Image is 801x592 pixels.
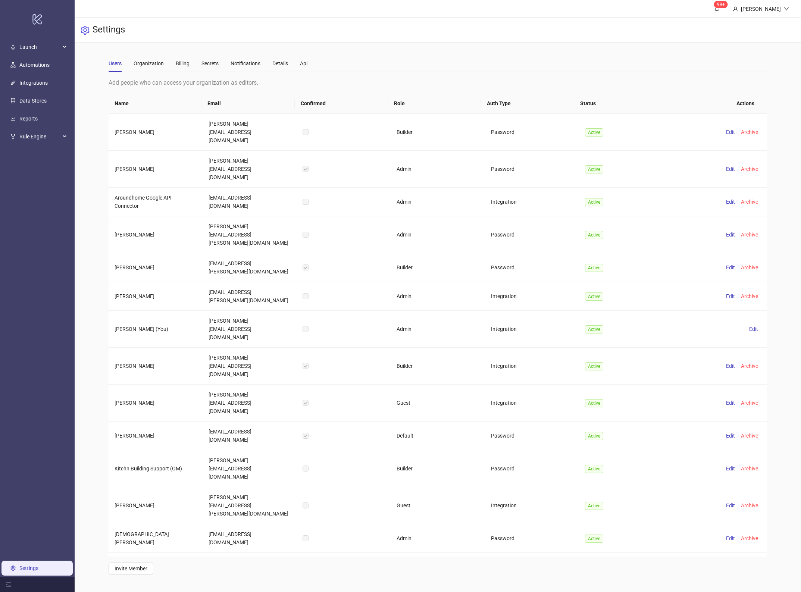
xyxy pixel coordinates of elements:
[203,282,297,311] td: [EMAIL_ADDRESS][PERSON_NAME][DOMAIN_NAME]
[723,197,738,206] button: Edit
[723,263,738,272] button: Edit
[741,502,758,508] span: Archive
[741,363,758,369] span: Archive
[109,487,203,524] td: [PERSON_NAME]
[726,232,735,238] span: Edit
[726,502,735,508] span: Edit
[109,282,203,311] td: [PERSON_NAME]
[485,553,579,590] td: Password
[19,129,60,144] span: Rule Engine
[723,292,738,301] button: Edit
[19,116,38,122] a: Reports
[726,166,735,172] span: Edit
[749,326,758,332] span: Edit
[109,59,122,68] div: Users
[585,465,603,473] span: Active
[738,263,761,272] button: Archive
[741,293,758,299] span: Archive
[109,114,203,151] td: [PERSON_NAME]
[738,230,761,239] button: Archive
[784,6,789,12] span: down
[391,311,485,348] td: Admin
[203,553,297,590] td: [PERSON_NAME][EMAIL_ADDRESS][PERSON_NAME][DOMAIN_NAME]
[485,114,579,151] td: Password
[391,553,485,590] td: Builder
[391,216,485,253] td: Admin
[585,165,603,173] span: Active
[585,325,603,333] span: Active
[485,188,579,216] td: Integration
[201,93,295,114] th: Email
[19,62,50,68] a: Automations
[741,264,758,270] span: Archive
[391,524,485,553] td: Admin
[485,487,579,524] td: Integration
[109,422,203,450] td: [PERSON_NAME]
[723,501,738,510] button: Edit
[746,325,761,333] button: Edit
[485,524,579,553] td: Password
[738,197,761,206] button: Archive
[585,264,603,272] span: Active
[203,524,297,553] td: [EMAIL_ADDRESS][DOMAIN_NAME]
[485,282,579,311] td: Integration
[738,361,761,370] button: Archive
[723,464,738,473] button: Edit
[391,282,485,311] td: Admin
[134,59,164,68] div: Organization
[741,535,758,541] span: Archive
[203,216,297,253] td: [PERSON_NAME][EMAIL_ADDRESS][PERSON_NAME][DOMAIN_NAME]
[738,292,761,301] button: Archive
[585,231,603,239] span: Active
[109,78,767,87] div: Add people who can access your organization as editors.
[585,535,603,543] span: Active
[109,553,203,590] td: [PERSON_NAME]
[485,151,579,188] td: Password
[723,230,738,239] button: Edit
[585,198,603,206] span: Active
[485,253,579,282] td: Password
[485,348,579,385] td: Integration
[201,59,219,68] div: Secrets
[481,93,574,114] th: Auth Type
[723,361,738,370] button: Edit
[203,422,297,450] td: [EMAIL_ADDRESS][DOMAIN_NAME]
[10,134,16,139] span: fork
[726,363,735,369] span: Edit
[6,582,11,587] span: menu-fold
[741,129,758,135] span: Archive
[81,26,90,35] span: setting
[391,385,485,422] td: Guest
[231,59,260,68] div: Notifications
[203,487,297,524] td: [PERSON_NAME][EMAIL_ADDRESS][PERSON_NAME][DOMAIN_NAME]
[741,466,758,472] span: Archive
[723,534,738,543] button: Edit
[738,128,761,137] button: Archive
[203,385,297,422] td: [PERSON_NAME][EMAIL_ADDRESS][DOMAIN_NAME]
[300,59,307,68] div: Api
[723,165,738,173] button: Edit
[109,253,203,282] td: [PERSON_NAME]
[203,348,297,385] td: [PERSON_NAME][EMAIL_ADDRESS][DOMAIN_NAME]
[109,524,203,553] td: [DEMOGRAPHIC_DATA][PERSON_NAME]
[741,199,758,205] span: Archive
[176,59,190,68] div: Billing
[109,311,203,348] td: [PERSON_NAME] (You)
[741,232,758,238] span: Archive
[585,502,603,510] span: Active
[723,431,738,440] button: Edit
[585,292,603,301] span: Active
[723,128,738,137] button: Edit
[391,188,485,216] td: Admin
[93,24,125,37] h3: Settings
[391,450,485,487] td: Builder
[738,5,784,13] div: [PERSON_NAME]
[203,311,297,348] td: [PERSON_NAME][EMAIL_ADDRESS][DOMAIN_NAME]
[738,464,761,473] button: Archive
[738,165,761,173] button: Archive
[726,293,735,299] span: Edit
[203,188,297,216] td: [EMAIL_ADDRESS][DOMAIN_NAME]
[391,151,485,188] td: Admin
[574,93,667,114] th: Status
[19,565,38,571] a: Settings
